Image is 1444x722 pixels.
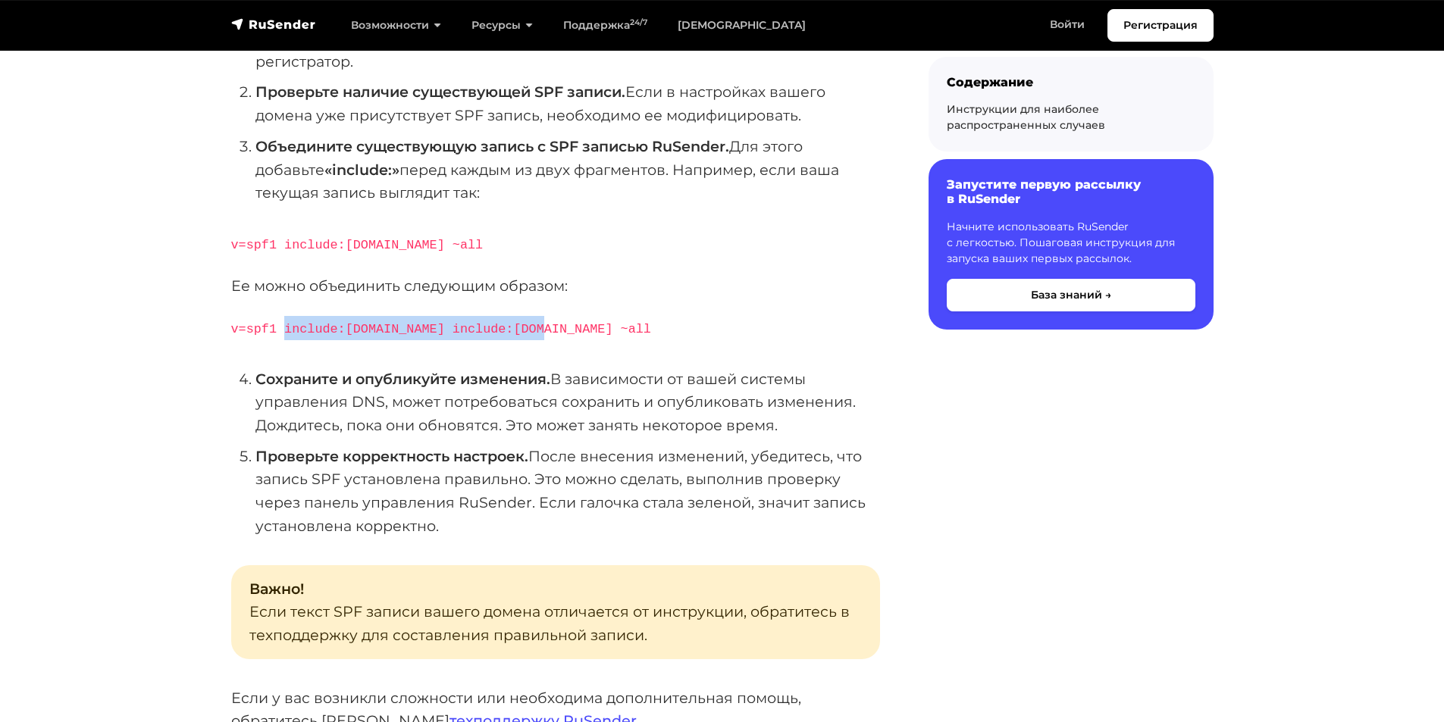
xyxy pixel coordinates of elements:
p: Начните использовать RuSender с легкостью. Пошаговая инструкция для запуска ваших первых рассылок. [947,219,1195,267]
code: v=spf1 include:[DOMAIN_NAME] include:[DOMAIN_NAME] ~all [231,322,651,336]
a: Ресурсы [456,10,548,41]
p: Ее можно объединить следующим образом: [231,274,880,298]
a: Поддержка24/7 [548,10,662,41]
p: Если текст SPF записи вашего домена отличается от инструкции, обратитесь в техподдержку для соста... [231,565,880,659]
a: Запустите первую рассылку в RuSender Начните использовать RuSender с легкостью. Пошаговая инструк... [929,159,1214,329]
li: После внесения изменений, убедитесь, что запись SPF установлена правильно. Это можно сделать, вып... [255,445,880,538]
div: Содержание [947,75,1195,89]
strong: Проверьте наличие существующей SPF записи. [255,83,625,101]
a: Войти [1035,9,1100,40]
code: v=spf1 include:[DOMAIN_NAME] ~all [231,238,484,252]
h6: Запустите первую рассылку в RuSender [947,177,1195,206]
a: [DEMOGRAPHIC_DATA] [662,10,821,41]
li: Для этого добавьте перед каждым из двух фрагментов. Например, если ваша текущая запись выглядит так: [255,135,880,205]
strong: Важно! [249,580,304,598]
strong: Сохраните и опубликуйте изменения. [255,370,550,388]
strong: «include:» [324,161,399,179]
a: Регистрация [1107,9,1214,42]
button: База знаний → [947,279,1195,311]
a: Возможности [336,10,456,41]
li: В зависимости от вашей системы управления DNS, может потребоваться сохранить и опубликовать измен... [255,367,880,437]
strong: Объедините существующую запись с SPF записью RuSender. [255,137,729,155]
li: Если в настройках вашего домена уже присутствует SPF запись, необходимо ее модифицировать. [255,80,880,127]
a: Инструкции для наиболее распространенных случаев [947,102,1105,132]
img: RuSender [231,17,316,32]
sup: 24/7 [630,17,647,27]
strong: Проверьте корректность настроек. [255,447,528,465]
